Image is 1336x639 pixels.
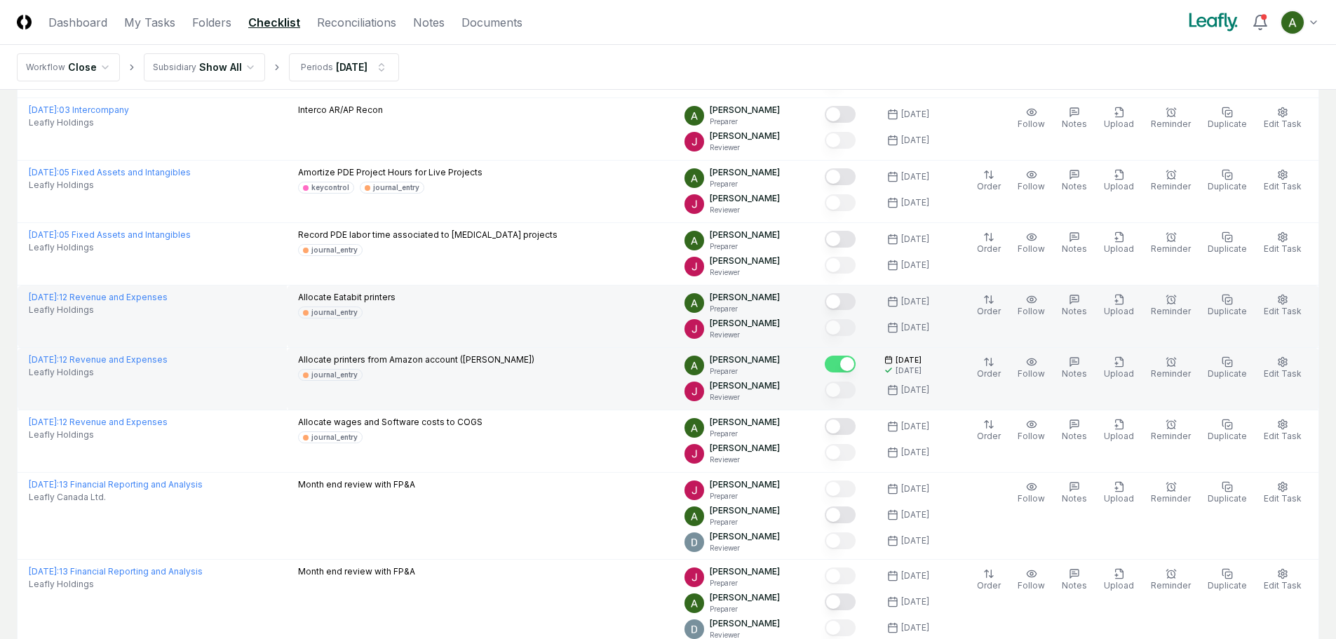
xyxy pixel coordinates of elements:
p: Preparer [710,517,780,527]
nav: breadcrumb [17,53,399,81]
p: [PERSON_NAME] [710,130,780,142]
div: [DATE] [901,196,929,209]
span: Follow [1018,493,1045,504]
button: Edit Task [1261,104,1304,133]
button: Notes [1059,478,1090,508]
span: [DATE] : [29,417,59,427]
button: Periods[DATE] [289,53,399,81]
button: Reminder [1148,478,1194,508]
span: Duplicate [1208,580,1247,591]
button: Mark complete [825,168,856,185]
button: Reminder [1148,166,1194,196]
p: Month end review with FP&A [298,565,415,578]
p: [PERSON_NAME] [710,229,780,241]
button: Mark complete [825,132,856,149]
div: [DATE] [901,509,929,521]
button: Follow [1015,354,1048,383]
div: journal_entry [311,432,358,443]
p: [PERSON_NAME] [710,591,780,604]
p: [PERSON_NAME] [710,504,780,517]
button: Reminder [1148,291,1194,321]
button: Reminder [1148,229,1194,258]
button: Mark complete [825,356,856,372]
a: Documents [461,14,522,31]
span: Follow [1018,243,1045,254]
p: [PERSON_NAME] [710,617,780,630]
span: Edit Task [1264,368,1302,379]
button: Edit Task [1261,229,1304,258]
img: ACg8ocJfBSitaon9c985KWe3swqK2kElzkAv-sHk65QWxGQz4ldowg=s96-c [684,194,704,214]
div: Periods [301,61,333,74]
button: Order [974,565,1004,595]
button: Reminder [1148,416,1194,445]
button: Upload [1101,478,1137,508]
button: Mark complete [825,567,856,584]
span: Notes [1062,493,1087,504]
span: Order [977,181,1001,191]
p: Amortize PDE Project Hours for Live Projects [298,166,483,179]
div: [DATE] [336,60,367,74]
button: Duplicate [1205,354,1250,383]
span: Upload [1104,368,1134,379]
span: Leafly Holdings [29,179,94,191]
span: Edit Task [1264,306,1302,316]
button: Order [974,229,1004,258]
p: [PERSON_NAME] [710,291,780,304]
div: Workflow [26,61,65,74]
button: Edit Task [1261,291,1304,321]
div: [DATE] [901,596,929,608]
button: Follow [1015,166,1048,196]
p: [PERSON_NAME] [710,565,780,578]
span: Order [977,580,1001,591]
div: [DATE] [901,134,929,147]
button: Mark complete [825,106,856,123]
p: [PERSON_NAME] [710,166,780,179]
img: ACg8ocJfBSitaon9c985KWe3swqK2kElzkAv-sHk65QWxGQz4ldowg=s96-c [684,319,704,339]
img: ACg8ocKKg2129bkBZaX4SAoUQtxLaQ4j-f2PQjMuak4pDCyzCI-IvA=s96-c [684,231,704,250]
p: [PERSON_NAME] [710,104,780,116]
span: Leafly Holdings [29,241,94,254]
div: Subsidiary [153,61,196,74]
p: Interco AR/AP Recon [298,104,383,116]
p: [PERSON_NAME] [710,317,780,330]
p: Allocate Eatabit printers [298,291,396,304]
div: [DATE] [896,365,922,376]
button: Notes [1059,291,1090,321]
span: Order [977,306,1001,316]
p: [PERSON_NAME] [710,530,780,543]
button: Upload [1101,291,1137,321]
span: [DATE] : [29,292,59,302]
span: Reminder [1151,243,1191,254]
p: Allocate wages and Software costs to COGS [298,416,483,429]
div: [DATE] [901,534,929,547]
p: [PERSON_NAME] [710,442,780,455]
div: [DATE] [901,259,929,271]
button: Reminder [1148,565,1194,595]
p: [PERSON_NAME] [710,354,780,366]
img: ACg8ocKKg2129bkBZaX4SAoUQtxLaQ4j-f2PQjMuak4pDCyzCI-IvA=s96-c [684,418,704,438]
img: ACg8ocKKg2129bkBZaX4SAoUQtxLaQ4j-f2PQjMuak4pDCyzCI-IvA=s96-c [1281,11,1304,34]
span: Upload [1104,243,1134,254]
span: [DATE] [896,355,922,365]
a: Dashboard [48,14,107,31]
button: Duplicate [1205,565,1250,595]
p: Preparer [710,366,780,377]
p: Allocate printers from Amazon account ([PERSON_NAME]) [298,354,534,366]
p: [PERSON_NAME] [710,379,780,392]
button: Upload [1101,166,1137,196]
img: ACg8ocJfBSitaon9c985KWe3swqK2kElzkAv-sHk65QWxGQz4ldowg=s96-c [684,567,704,587]
a: [DATE]:13 Financial Reporting and Analysis [29,566,203,577]
button: Edit Task [1261,166,1304,196]
img: ACg8ocKKg2129bkBZaX4SAoUQtxLaQ4j-f2PQjMuak4pDCyzCI-IvA=s96-c [684,168,704,188]
img: ACg8ocKKg2129bkBZaX4SAoUQtxLaQ4j-f2PQjMuak4pDCyzCI-IvA=s96-c [684,106,704,126]
div: [DATE] [901,170,929,183]
button: Upload [1101,565,1137,595]
span: [DATE] : [29,105,59,115]
a: [DATE]:12 Revenue and Expenses [29,417,168,427]
span: Notes [1062,181,1087,191]
span: Edit Task [1264,493,1302,504]
button: Follow [1015,565,1048,595]
button: Notes [1059,166,1090,196]
img: ACg8ocLeIi4Jlns6Fsr4lO0wQ1XJrFQvF4yUjbLrd1AsCAOmrfa1KQ=s96-c [684,532,704,552]
span: Reminder [1151,181,1191,191]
